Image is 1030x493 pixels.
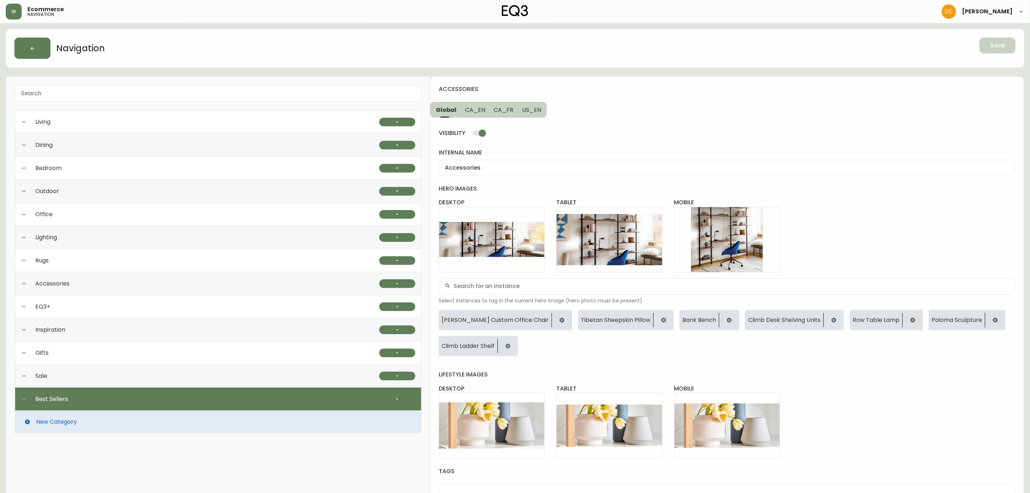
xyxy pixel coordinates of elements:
span: US_EN [522,106,541,114]
h4: desktop [439,385,545,393]
span: [PERSON_NAME] Custom Office Chair [442,317,549,323]
h4: tablet [556,198,662,206]
h4: tags [439,467,1015,475]
span: Climb Ladder Shelf [442,343,495,349]
span: CA_EN [465,106,485,114]
input: Search [21,90,415,97]
span: Accessories [35,280,70,287]
span: CA_FR [494,106,514,114]
span: EQ3+ [35,304,50,310]
span: Living [35,119,50,125]
h4: accessories [439,85,1009,93]
span: [PERSON_NAME] [962,9,1013,14]
span: Bank Bench [682,317,716,323]
span: Best Sellers [35,396,68,402]
input: Search for an instance [454,283,1009,290]
span: Select instances to tag in the current hero image (hero photo must be present) [439,297,1015,305]
span: Office [35,211,53,218]
span: Inspiration [35,327,65,333]
span: Outdoor [35,188,59,195]
span: VISIBILITY [439,129,465,137]
span: Tibetan Sheepskin Pillow [581,317,650,323]
h4: tablet [556,385,662,393]
span: Gifts [35,350,49,356]
span: New Category [36,419,77,425]
span: Bedroom [35,165,62,171]
h2: Navigation [56,42,105,54]
img: 7eb451d6983258353faa3212700b340b [942,4,956,19]
span: Ecommerce [27,6,64,12]
span: Row Table Lamp [853,317,899,323]
span: Global [436,106,456,114]
h4: desktop [439,198,545,206]
span: Paloma Sculpture [932,317,982,323]
span: Rugs [35,257,49,264]
span: Climb Desk Shelving Units [748,317,821,323]
img: logo [502,5,529,17]
span: Sale [35,373,47,379]
h5: navigation [27,12,54,17]
span: Dining [35,142,53,148]
span: Lighting [35,234,57,241]
h4: mobile [674,198,780,206]
h4: hero images [439,185,1015,193]
h4: lifestyle images [439,371,1015,379]
h4: mobile [674,385,780,393]
label: internal name [439,149,1015,157]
